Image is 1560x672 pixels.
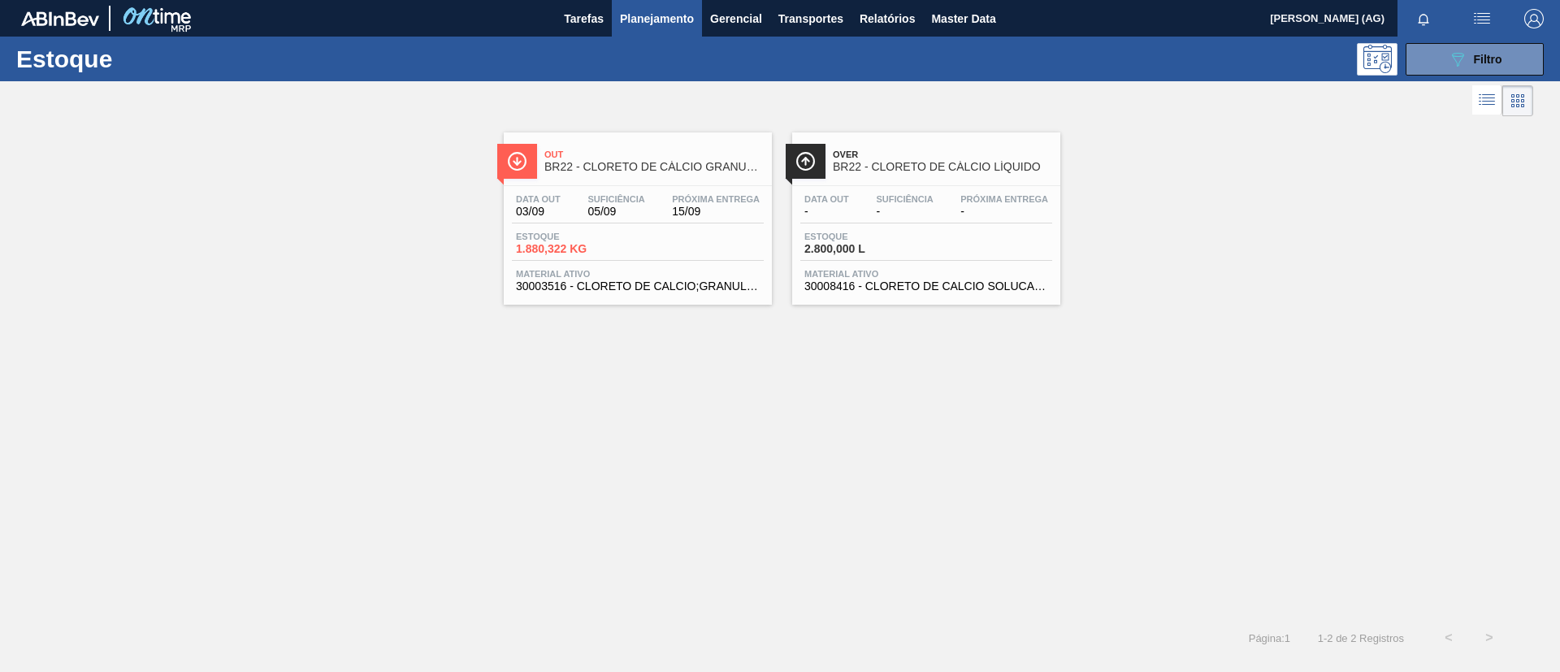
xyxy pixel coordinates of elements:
span: Filtro [1474,53,1502,66]
a: ÍconeOutBR22 - CLORETO DE CÁLCIO GRANULADOData out03/09Suficiência05/09Próxima Entrega15/09Estoqu... [492,120,780,305]
span: - [960,206,1048,218]
img: userActions [1472,9,1492,28]
span: 30003516 - CLORETO DE CALCIO;GRANULADO;75% [516,280,760,293]
div: Visão em Lista [1472,85,1502,116]
span: Estoque [804,232,918,241]
span: Transportes [778,9,843,28]
span: Data out [804,194,849,204]
span: Out [544,150,764,159]
span: 15/09 [672,206,760,218]
span: Master Data [931,9,995,28]
img: Logout [1524,9,1544,28]
span: 03/09 [516,206,561,218]
span: Próxima Entrega [960,194,1048,204]
span: BR22 - CLORETO DE CÁLCIO GRANULADO [544,161,764,173]
div: Visão em Cards [1502,85,1533,116]
span: Página : 1 [1249,632,1290,644]
img: Ícone [507,151,527,171]
button: Filtro [1406,43,1544,76]
span: 1 - 2 de 2 Registros [1315,632,1404,644]
span: Suficiência [876,194,933,204]
div: Pogramando: nenhum usuário selecionado [1357,43,1397,76]
span: 05/09 [587,206,644,218]
span: Material ativo [516,269,760,279]
span: 30008416 - CLORETO DE CALCIO SOLUCAO 40% [804,280,1048,293]
button: Notificações [1397,7,1449,30]
a: ÍconeOverBR22 - CLORETO DE CÁLCIO LÍQUIDOData out-Suficiência-Próxima Entrega-Estoque2.800,000 LM... [780,120,1068,305]
img: TNhmsLtSVTkK8tSr43FrP2fwEKptu5GPRR3wAAAABJRU5ErkJggg== [21,11,99,26]
h1: Estoque [16,50,259,68]
span: BR22 - CLORETO DE CÁLCIO LÍQUIDO [833,161,1052,173]
span: Planejamento [620,9,694,28]
button: > [1469,618,1510,658]
span: Suficiência [587,194,644,204]
span: Tarefas [564,9,604,28]
span: Estoque [516,232,630,241]
button: < [1428,618,1469,658]
span: 2.800,000 L [804,243,918,255]
span: Próxima Entrega [672,194,760,204]
span: Gerencial [710,9,762,28]
img: Ícone [795,151,816,171]
span: Material ativo [804,269,1048,279]
span: - [876,206,933,218]
span: Data out [516,194,561,204]
span: Relatórios [860,9,915,28]
span: - [804,206,849,218]
span: 1.880,322 KG [516,243,630,255]
span: Over [833,150,1052,159]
